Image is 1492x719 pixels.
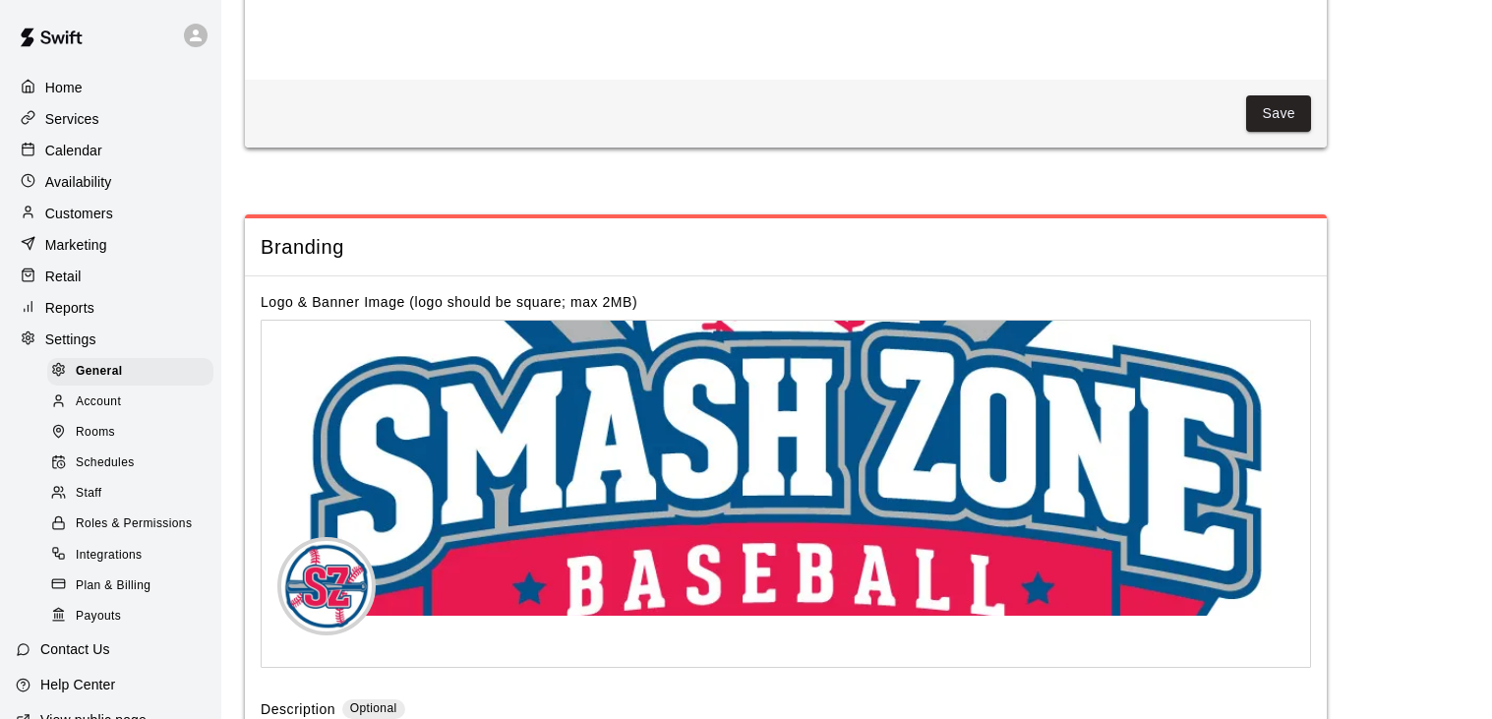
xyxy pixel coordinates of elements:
a: Home [16,73,206,102]
div: Staff [47,480,213,508]
a: General [47,356,221,387]
a: Settings [16,325,206,354]
a: Plan & Billing [47,570,221,601]
a: Customers [16,199,206,228]
p: Contact Us [40,639,110,659]
p: Services [45,109,99,129]
span: Account [76,392,121,412]
div: Account [47,389,213,416]
a: Payouts [47,601,221,631]
a: Schedules [47,449,221,479]
a: Account [47,387,221,417]
span: Plan & Billing [76,576,150,596]
span: Payouts [76,607,121,627]
div: Plan & Billing [47,572,213,600]
span: Staff [76,484,101,504]
p: Retail [45,267,82,286]
a: Staff [47,479,221,509]
span: Integrations [76,546,143,566]
a: Retail [16,262,206,291]
p: Calendar [45,141,102,160]
div: Schedules [47,449,213,477]
span: Schedules [76,453,135,473]
div: Rooms [47,419,213,447]
p: Settings [45,330,96,349]
span: Optional [350,701,397,715]
a: Services [16,104,206,134]
button: Save [1246,95,1311,132]
a: Rooms [47,418,221,449]
div: Integrations [47,542,213,569]
a: Marketing [16,230,206,260]
div: Payouts [47,603,213,630]
span: General [76,362,123,382]
span: Rooms [76,423,115,443]
span: Branding [261,234,1311,261]
span: Roles & Permissions [76,514,192,534]
a: Roles & Permissions [47,509,221,540]
p: Reports [45,298,94,318]
div: Roles & Permissions [47,510,213,538]
label: Logo & Banner Image (logo should be square; max 2MB) [261,294,637,310]
p: Availability [45,172,112,192]
a: Integrations [47,540,221,570]
a: Availability [16,167,206,197]
div: General [47,358,213,386]
p: Help Center [40,675,115,694]
p: Home [45,78,83,97]
a: Reports [16,293,206,323]
a: Calendar [16,136,206,165]
p: Customers [45,204,113,223]
p: Marketing [45,235,107,255]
